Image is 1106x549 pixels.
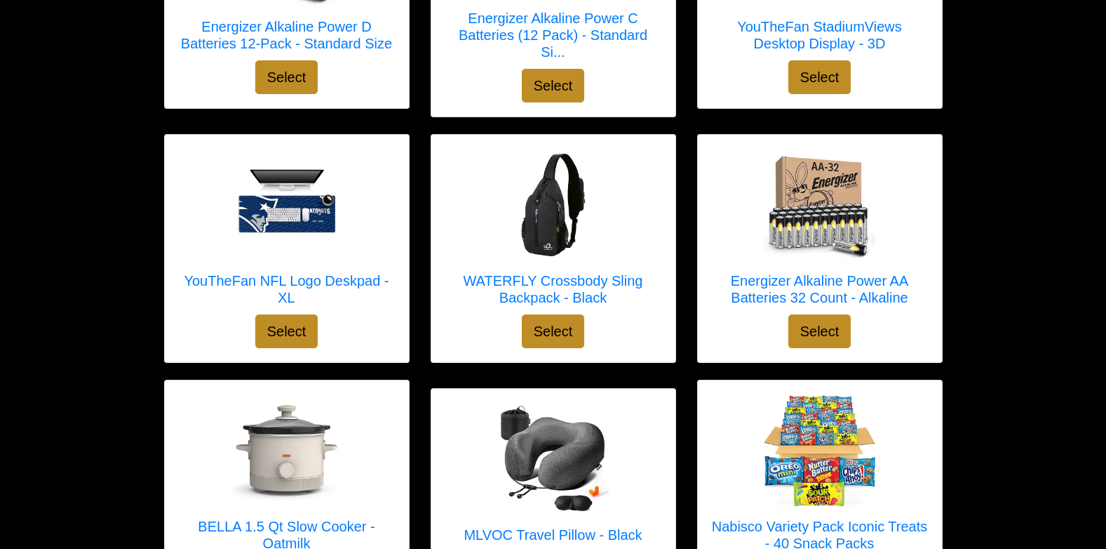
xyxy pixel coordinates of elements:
[497,149,609,261] img: WATERFLY Crossbody Sling Backpack - Black
[179,149,395,315] a: YouTheFan NFL Logo Deskpad - XL YouTheFan NFL Logo Deskpad - XL
[255,315,318,348] button: Select
[179,18,395,52] h5: Energizer Alkaline Power D Batteries 12-Pack - Standard Size
[788,60,851,94] button: Select
[231,149,343,261] img: YouTheFan NFL Logo Deskpad - XL
[445,149,661,315] a: WATERFLY Crossbody Sling Backpack - Black WATERFLY Crossbody Sling Backpack - Black
[497,403,609,515] img: MLVOC Travel Pillow - Black
[464,527,642,543] h5: MLVOC Travel Pillow - Black
[764,395,876,507] img: Nabisco Variety Pack Iconic Treats - 40 Snack Packs
[712,149,928,315] a: Energizer Alkaline Power AA Batteries 32 Count - Alkaline Energizer Alkaline Power AA Batteries 3...
[231,395,343,507] img: BELLA 1.5 Qt Slow Cooker - Oatmilk
[788,315,851,348] button: Select
[445,272,661,306] h5: WATERFLY Crossbody Sling Backpack - Black
[255,60,318,94] button: Select
[764,149,876,261] img: Energizer Alkaline Power AA Batteries 32 Count - Alkaline
[712,272,928,306] h5: Energizer Alkaline Power AA Batteries 32 Count - Alkaline
[179,272,395,306] h5: YouTheFan NFL Logo Deskpad - XL
[522,69,585,102] button: Select
[522,315,585,348] button: Select
[712,18,928,52] h5: YouTheFan StadiumViews Desktop Display - 3D
[445,10,661,60] h5: Energizer Alkaline Power C Batteries (12 Pack) - Standard Si...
